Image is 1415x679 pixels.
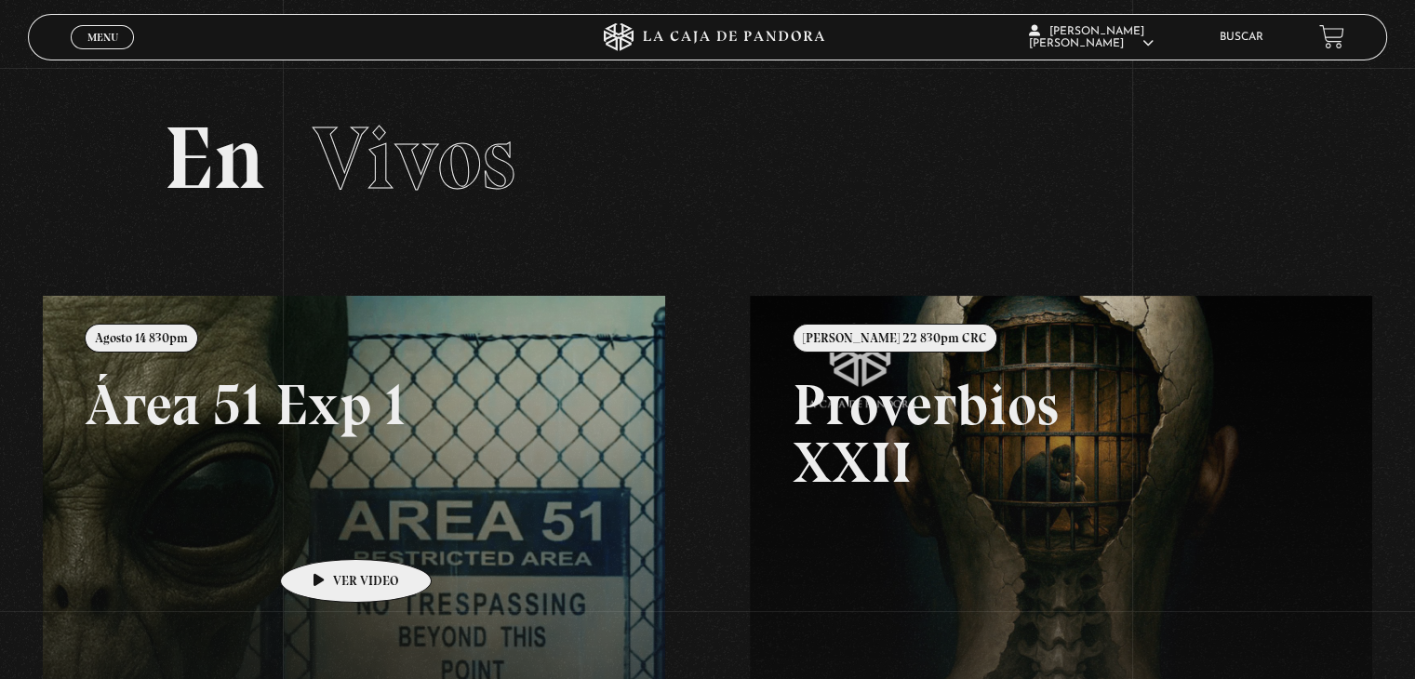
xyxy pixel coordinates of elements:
a: View your shopping cart [1319,24,1344,49]
span: [PERSON_NAME] [PERSON_NAME] [1029,26,1154,49]
h2: En [164,114,1250,203]
span: Menu [87,32,118,43]
span: Cerrar [81,47,125,60]
a: Buscar [1220,32,1263,43]
span: Vivos [313,105,515,211]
